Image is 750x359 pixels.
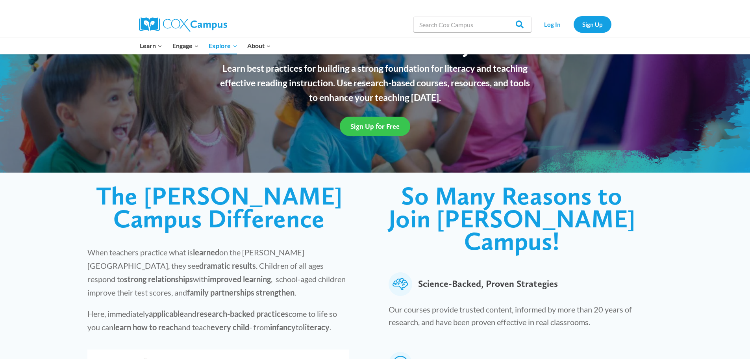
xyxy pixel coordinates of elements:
[418,272,558,296] span: Science-Backed, Proven Strategies
[135,37,276,54] nav: Primary Navigation
[270,322,296,332] strong: infancy
[303,322,330,332] strong: literacy
[196,309,289,318] strong: research-backed practices
[350,122,400,130] span: Sign Up for Free
[193,247,219,257] strong: learned
[87,247,346,297] span: When teachers practice what is on the [PERSON_NAME][GEOGRAPHIC_DATA], they see . Children of all ...
[199,261,256,270] strong: dramatic results
[113,322,178,332] strong: learn how to reach
[242,37,276,54] button: Child menu of About
[340,117,410,136] a: Sign Up for Free
[139,17,227,32] img: Cox Campus
[96,180,343,234] span: The [PERSON_NAME] Campus Difference
[187,288,294,297] strong: family partnerships strengthen
[216,61,535,104] p: Learn best practices for building a strong foundation for literacy and teaching effective reading...
[413,17,531,32] input: Search Cox Campus
[204,37,243,54] button: Child menu of Explore
[535,16,570,32] a: Log In
[149,309,184,318] strong: applicable
[135,37,168,54] button: Child menu of Learn
[211,322,249,332] strong: every child
[208,274,271,284] strong: improved learning
[124,274,193,284] strong: strong relationships
[167,37,204,54] button: Child menu of Engage
[389,180,635,256] span: So Many Reasons to Join [PERSON_NAME] Campus!
[574,16,611,32] a: Sign Up
[87,309,337,332] span: Here, immediately and come to life so you can and teach - from to .
[227,32,523,57] span: Make a Difference for Every Child
[389,303,657,332] p: Our courses provide trusted content, informed by more than 20 years of research, and have been pr...
[535,16,611,32] nav: Secondary Navigation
